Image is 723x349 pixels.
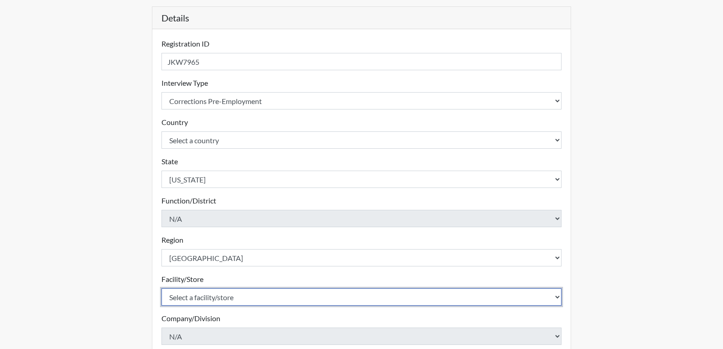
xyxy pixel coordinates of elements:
[161,274,203,285] label: Facility/Store
[161,53,562,70] input: Insert a Registration ID, which needs to be a unique alphanumeric value for each interviewee
[161,38,209,49] label: Registration ID
[161,195,216,206] label: Function/District
[152,7,571,29] h5: Details
[161,234,183,245] label: Region
[161,117,188,128] label: Country
[161,313,220,324] label: Company/Division
[161,156,178,167] label: State
[161,78,208,89] label: Interview Type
